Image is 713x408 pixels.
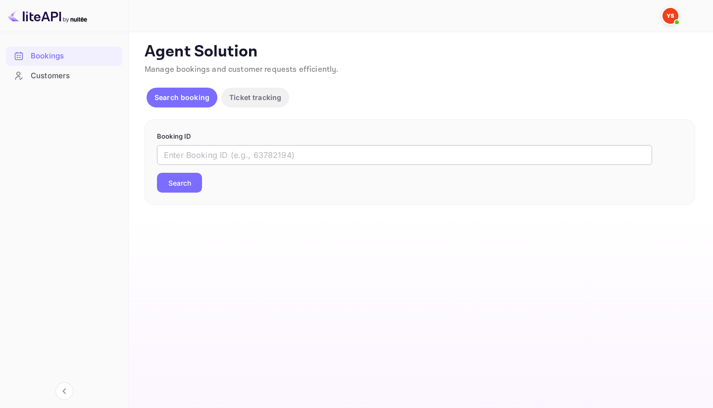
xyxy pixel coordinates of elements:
[145,64,339,75] span: Manage bookings and customer requests efficiently.
[145,42,695,62] p: Agent Solution
[662,8,678,24] img: Yandex Support
[157,132,683,142] p: Booking ID
[6,66,122,86] div: Customers
[157,145,652,165] input: Enter Booking ID (e.g., 63782194)
[154,92,209,102] p: Search booking
[6,47,122,65] a: Bookings
[157,173,202,193] button: Search
[55,382,73,400] button: Collapse navigation
[31,51,117,62] div: Bookings
[31,70,117,82] div: Customers
[6,47,122,66] div: Bookings
[229,92,281,102] p: Ticket tracking
[6,66,122,85] a: Customers
[8,8,87,24] img: LiteAPI logo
